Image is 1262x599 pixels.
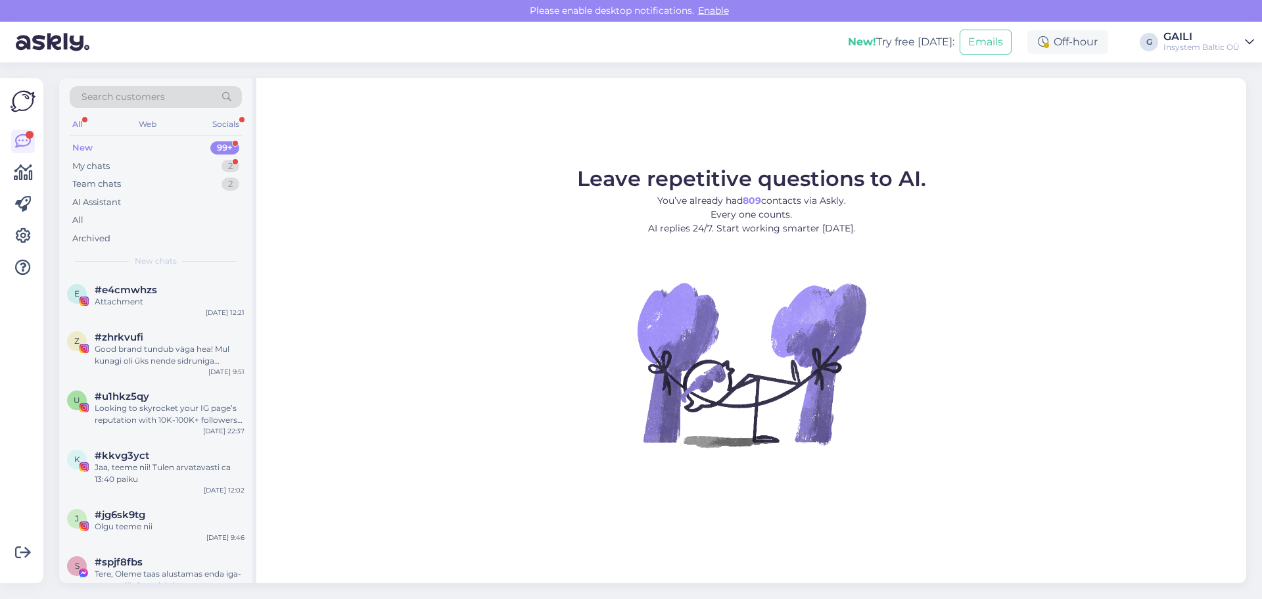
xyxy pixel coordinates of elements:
div: Web [136,116,159,133]
div: Archived [72,232,110,245]
div: Off-hour [1027,30,1108,54]
div: 2 [222,160,239,173]
div: GAILI [1163,32,1240,42]
div: Olgu teeme nii [95,521,245,533]
div: [DATE] 9:51 [208,367,245,377]
span: #jg6sk9tg [95,509,145,521]
img: Askly Logo [11,89,35,114]
span: s [75,561,80,571]
div: New [72,141,93,155]
p: You’ve already had contacts via Askly. Every one counts. AI replies 24/7. Start working smarter [... [577,194,926,235]
span: #u1hkz5qy [95,391,149,402]
a: GAILIInsystem Baltic OÜ [1163,32,1254,53]
span: Enable [694,5,733,16]
div: [DATE] 9:46 [206,533,245,542]
span: e [74,289,80,299]
div: Attachment [95,296,245,308]
div: All [72,214,83,227]
div: Good brand tundub väga hea! Mul kunagi oli üks nende sidruniga üldpuhastus ka, väga meeldis. [95,343,245,367]
span: #e4cmwhzs [95,284,157,296]
b: 809 [743,195,761,206]
div: G [1140,33,1158,51]
img: No Chat active [633,246,870,483]
div: Team chats [72,178,121,191]
span: New chats [135,255,177,267]
span: j [75,514,79,523]
button: Emails [960,30,1012,55]
div: 2 [222,178,239,191]
div: Looking to skyrocket your IG page’s reputation with 10K-100K+ followers instantly? 🚀 🔥 HQ Followe... [95,402,245,426]
span: Leave repetitive questions to AI. [577,166,926,191]
div: Tere, Oleme taas alustamas enda iga-aastast jõuluprojekti. [PERSON_NAME] saime kontaktid Tartu la... [95,568,245,592]
div: 99+ [210,141,239,155]
div: [DATE] 12:02 [204,485,245,495]
div: [DATE] 22:37 [203,426,245,436]
span: #kkvg3yct [95,450,149,462]
div: [DATE] 12:21 [206,308,245,318]
span: u [74,395,80,405]
span: k [74,454,80,464]
span: #spjf8fbs [95,556,143,568]
div: All [70,116,85,133]
div: Jaa, teeme nii! Tulen arvatavasti ca 13:40 paiku [95,462,245,485]
div: My chats [72,160,110,173]
span: #zhrkvufi [95,331,143,343]
b: New! [848,36,876,48]
div: Insystem Baltic OÜ [1163,42,1240,53]
span: z [74,336,80,346]
div: AI Assistant [72,196,121,209]
span: Search customers [82,90,165,104]
div: Socials [210,116,242,133]
div: Try free [DATE]: [848,34,954,50]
